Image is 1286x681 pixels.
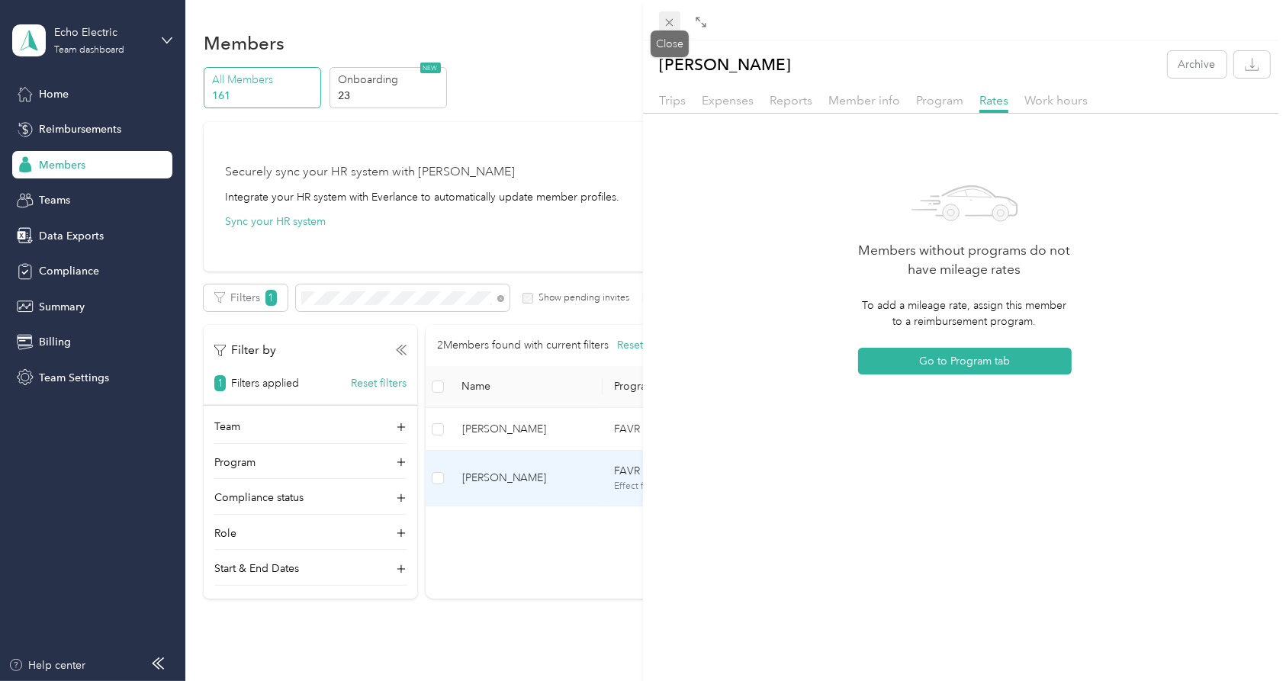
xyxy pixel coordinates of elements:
span: Program [916,93,963,108]
p: To add a mileage rate, assign this member to a reimbursement program. [858,297,1072,329]
p: Members without programs do not have mileage rates [858,241,1072,278]
span: Rates [979,93,1008,108]
span: Trips [659,93,686,108]
iframe: Everlance-gr Chat Button Frame [1201,596,1286,681]
span: Member info [828,93,900,108]
div: Close [651,31,689,57]
span: Reports [770,93,812,108]
button: Go to Program tab [858,348,1072,374]
span: Work hours [1024,93,1088,108]
span: Expenses [702,93,754,108]
button: Archive [1168,51,1227,78]
p: [PERSON_NAME] [659,51,791,78]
